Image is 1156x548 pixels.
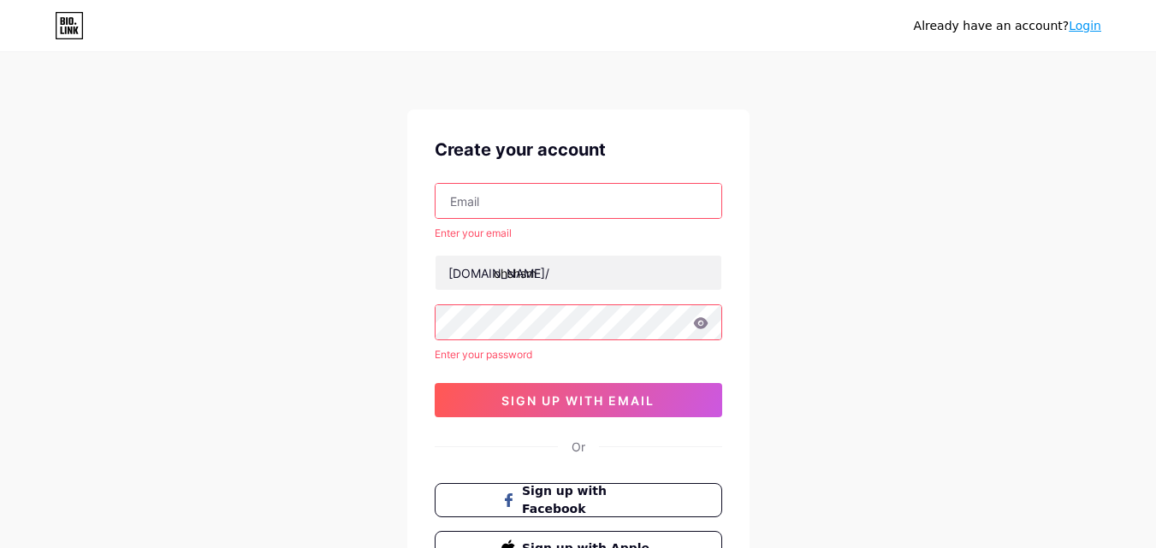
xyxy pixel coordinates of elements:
span: sign up with email [501,393,655,408]
button: Sign up with Facebook [435,483,722,517]
input: Email [436,184,721,218]
div: Enter your email [435,226,722,241]
div: Or [572,438,585,456]
div: Already have an account? [914,17,1101,35]
div: [DOMAIN_NAME]/ [448,264,549,282]
button: sign up with email [435,383,722,417]
input: username [436,256,721,290]
div: Create your account [435,137,722,162]
span: Sign up with Facebook [522,482,655,518]
div: Enter your password [435,347,722,362]
a: Login [1069,19,1101,32]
